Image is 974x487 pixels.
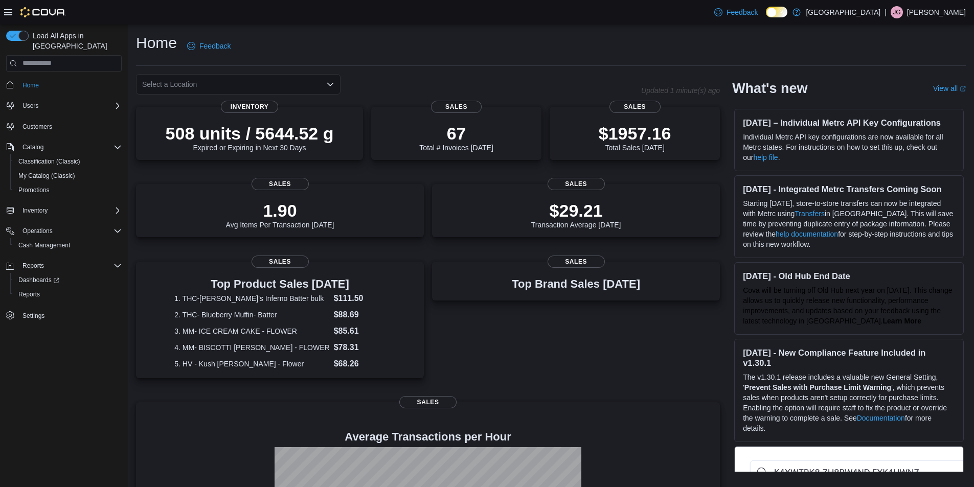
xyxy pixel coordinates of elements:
[14,170,122,182] span: My Catalog (Classic)
[22,262,44,270] span: Reports
[744,383,891,391] strong: Prevent Sales with Purchase Limit Warning
[933,84,966,92] a: View allExternal link
[732,80,807,97] h2: What's new
[2,140,126,154] button: Catalog
[18,290,40,298] span: Reports
[334,325,386,337] dd: $85.61
[743,286,952,325] span: Cova will be turning off Old Hub next year on [DATE]. This change allows us to quickly release ne...
[548,178,605,190] span: Sales
[18,225,122,237] span: Operations
[609,101,661,113] span: Sales
[10,273,126,287] a: Dashboards
[174,310,329,320] dt: 2. THC- Blueberry Muffin- Batter
[29,31,122,51] span: Load All Apps in [GEOGRAPHIC_DATA]
[174,326,329,336] dt: 3. MM- ICE CREAM CAKE - FLOWER
[419,123,493,144] p: 67
[18,79,43,91] a: Home
[18,100,42,112] button: Users
[885,6,887,18] p: |
[960,86,966,92] svg: External link
[14,239,74,251] a: Cash Management
[22,206,48,215] span: Inventory
[174,342,329,353] dt: 4. MM- BISCOTTI [PERSON_NAME] - FLOWER
[226,200,334,229] div: Avg Items Per Transaction [DATE]
[18,141,48,153] button: Catalog
[753,153,778,161] a: help file
[883,317,921,325] a: Learn More
[548,256,605,268] span: Sales
[795,210,825,218] a: Transfers
[10,238,126,252] button: Cash Management
[2,308,126,322] button: Settings
[199,41,231,51] span: Feedback
[2,224,126,238] button: Operations
[18,121,56,133] a: Customers
[252,178,309,190] span: Sales
[2,259,126,273] button: Reports
[743,347,955,368] h3: [DATE] - New Compliance Feature Included in v1.30.1
[18,120,122,133] span: Customers
[22,143,43,151] span: Catalog
[2,78,126,92] button: Home
[10,183,126,197] button: Promotions
[14,155,122,168] span: Classification (Classic)
[18,276,59,284] span: Dashboards
[18,157,80,166] span: Classification (Classic)
[18,309,122,321] span: Settings
[174,278,385,290] h3: Top Product Sales [DATE]
[766,7,787,17] input: Dark Mode
[727,7,758,17] span: Feedback
[14,274,122,286] span: Dashboards
[166,123,334,144] p: 508 units / 5644.52 g
[14,170,79,182] a: My Catalog (Classic)
[10,169,126,183] button: My Catalog (Classic)
[18,260,48,272] button: Reports
[2,203,126,218] button: Inventory
[641,86,720,95] p: Updated 1 minute(s) ago
[226,200,334,221] p: 1.90
[891,6,903,18] div: Jesus Gonzalez
[20,7,66,17] img: Cova
[806,6,880,18] p: [GEOGRAPHIC_DATA]
[743,198,955,249] p: Starting [DATE], store-to-store transfers can now be integrated with Metrc using in [GEOGRAPHIC_D...
[18,204,52,217] button: Inventory
[14,288,122,300] span: Reports
[166,123,334,152] div: Expired or Expiring in Next 30 Days
[18,79,122,91] span: Home
[22,102,38,110] span: Users
[334,309,386,321] dd: $88.69
[174,293,329,304] dt: 1. THC-[PERSON_NAME]'s Inferno Batter bulk
[334,292,386,305] dd: $111.50
[10,154,126,169] button: Classification (Classic)
[743,132,955,163] p: Individual Metrc API key configurations are now available for all Metrc states. For instructions ...
[18,204,122,217] span: Inventory
[326,80,334,88] button: Open list of options
[18,241,70,249] span: Cash Management
[743,184,955,194] h3: [DATE] - Integrated Metrc Transfers Coming Soon
[14,274,63,286] a: Dashboards
[599,123,671,152] div: Total Sales [DATE]
[18,225,57,237] button: Operations
[14,239,122,251] span: Cash Management
[18,260,122,272] span: Reports
[22,312,44,320] span: Settings
[174,359,329,369] dt: 5. HV - Kush [PERSON_NAME] - Flower
[10,287,126,302] button: Reports
[18,310,49,322] a: Settings
[18,172,75,180] span: My Catalog (Classic)
[743,271,955,281] h3: [DATE] - Old Hub End Date
[252,256,309,268] span: Sales
[136,33,177,53] h1: Home
[14,184,122,196] span: Promotions
[512,278,640,290] h3: Top Brand Sales [DATE]
[18,100,122,112] span: Users
[2,99,126,113] button: Users
[14,184,54,196] a: Promotions
[531,200,621,221] p: $29.21
[743,118,955,128] h3: [DATE] – Individual Metrc API Key Configurations
[599,123,671,144] p: $1957.16
[419,123,493,152] div: Total # Invoices [DATE]
[183,36,235,56] a: Feedback
[431,101,482,113] span: Sales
